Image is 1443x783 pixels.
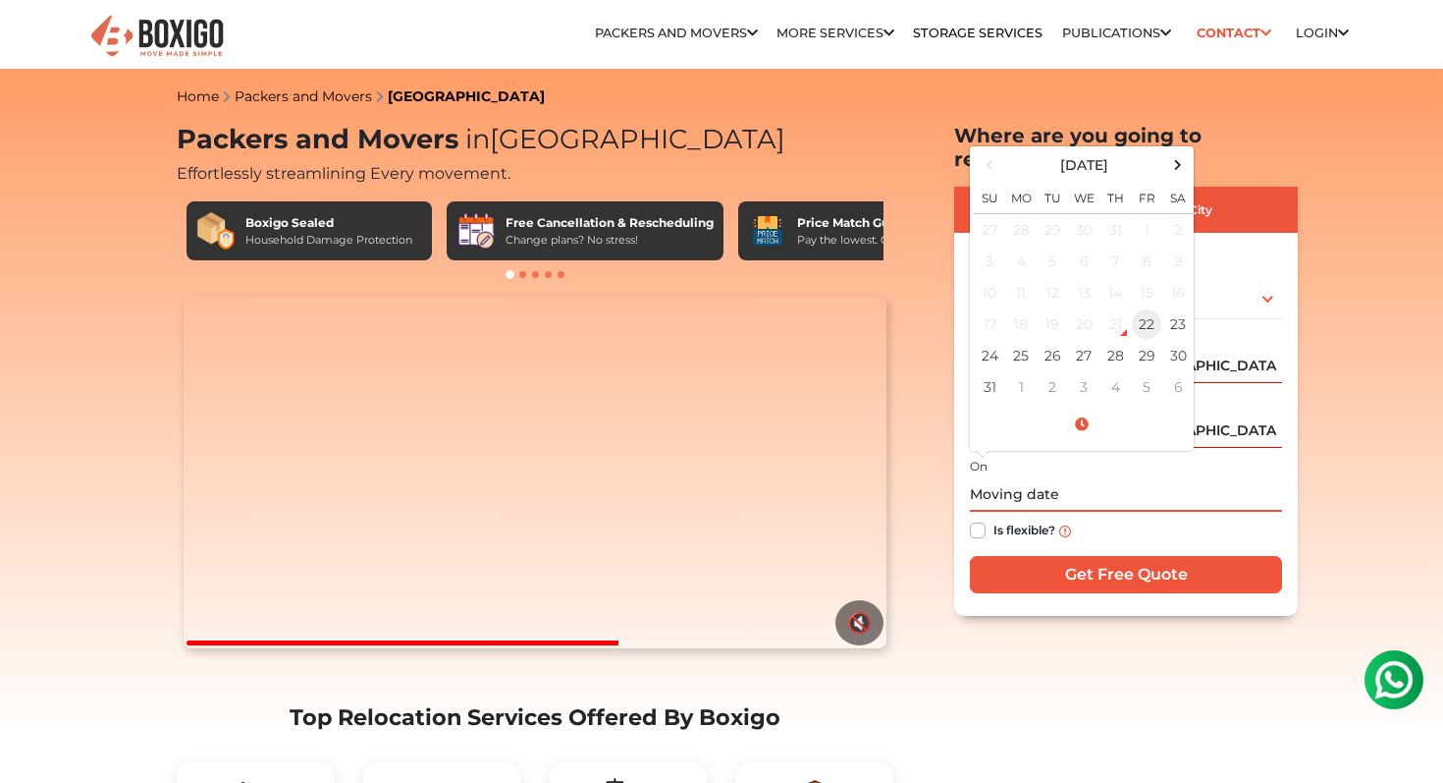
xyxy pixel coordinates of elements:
[196,211,236,251] img: Boxigo Sealed
[977,151,1003,178] span: Previous Month
[506,214,714,232] div: Free Cancellation & Rescheduling
[1165,151,1192,178] span: Next Month
[235,87,372,105] a: Packers and Movers
[1005,150,1162,179] th: Select Month
[954,124,1298,171] h2: Where are you going to relocate?
[970,458,988,475] label: On
[1131,179,1162,214] th: Fr
[1190,18,1277,48] a: Contact
[458,123,785,155] span: [GEOGRAPHIC_DATA]
[797,232,946,249] div: Pay the lowest. Guaranteed!
[245,214,412,232] div: Boxigo Sealed
[1099,179,1131,214] th: Th
[506,232,714,249] div: Change plans? No stress!
[245,232,412,249] div: Household Damage Protection
[1296,26,1349,40] a: Login
[776,26,894,40] a: More services
[177,124,893,156] h1: Packers and Movers
[388,87,545,105] a: [GEOGRAPHIC_DATA]
[970,556,1282,593] input: Get Free Quote
[456,211,496,251] img: Free Cancellation & Rescheduling
[20,20,59,59] img: whatsapp-icon.svg
[974,416,1190,433] a: Select Time
[835,600,883,645] button: 🔇
[748,211,787,251] img: Price Match Guarantee
[970,477,1282,512] input: Moving date
[993,519,1055,539] label: Is flexible?
[1162,179,1194,214] th: Sa
[177,704,893,731] h2: Top Relocation Services Offered By Boxigo
[465,123,490,155] span: in
[184,297,885,648] video: Your browser does not support the video tag.
[1068,179,1099,214] th: We
[1059,526,1071,537] img: info
[1062,26,1171,40] a: Publications
[88,13,226,61] img: Boxigo
[1005,179,1037,214] th: Mo
[1100,309,1130,339] div: 21
[1037,179,1068,214] th: Tu
[974,179,1005,214] th: Su
[177,87,219,105] a: Home
[595,26,758,40] a: Packers and Movers
[177,164,510,183] span: Effortlessly streamlining Every movement.
[913,26,1042,40] a: Storage Services
[797,214,946,232] div: Price Match Guarantee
